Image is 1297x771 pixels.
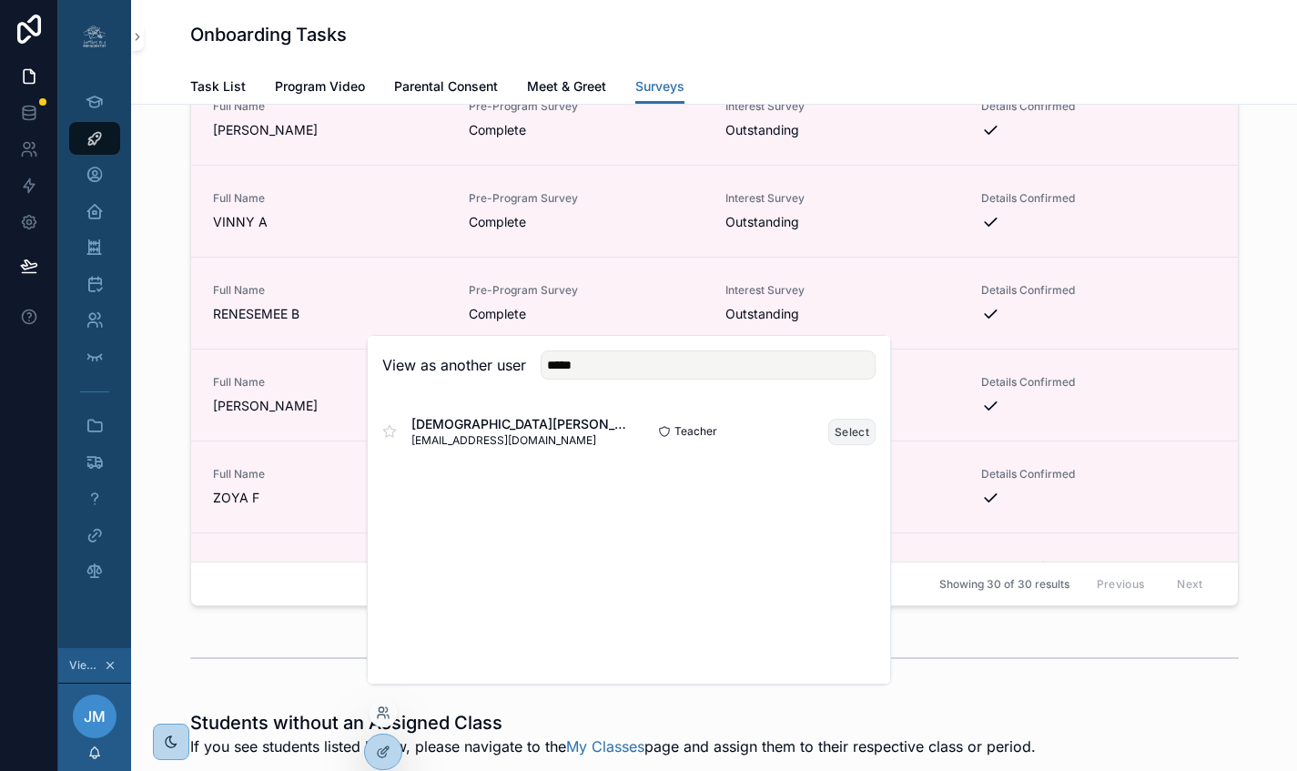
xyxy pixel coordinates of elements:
span: Meet & Greet [527,77,606,96]
span: Outstanding [725,121,960,139]
span: Full Name [213,375,448,390]
span: [PERSON_NAME] [213,121,448,139]
span: [EMAIL_ADDRESS][DOMAIN_NAME] [411,433,629,448]
a: My Classes [566,737,644,756]
a: Program Video [275,70,365,107]
span: [PERSON_NAME] [213,397,448,415]
span: Showing 30 of 30 results [939,577,1069,592]
span: Pre-Program Survey [469,191,704,206]
span: Interest Survey [725,191,960,206]
h1: Onboarding Tasks [190,22,347,47]
span: Details Confirmed [981,375,1216,390]
span: Full Name [213,467,448,482]
span: VINNY A [213,213,448,231]
span: Pre-Program Survey [469,283,704,298]
span: Details Confirmed [981,467,1216,482]
span: Viewing as [PERSON_NAME] [69,658,100,673]
span: Program Video [275,77,365,96]
span: Complete [469,305,704,323]
span: Full Name [213,283,448,298]
a: Surveys [635,70,684,105]
span: Task List [190,77,246,96]
span: ZOYA F [213,489,448,507]
a: Task List [190,70,246,107]
span: Outstanding [725,213,960,231]
span: RENESEMEE B [213,305,448,323]
img: App logo [80,22,109,51]
span: Details Confirmed [981,559,1216,573]
span: Complete [469,213,704,231]
span: JM [84,705,106,727]
span: Complete [469,121,704,139]
span: Teacher [674,424,717,439]
span: Full Name [213,559,448,573]
span: Full Name [213,191,448,206]
span: Surveys [635,77,684,96]
span: Pre-Program Survey [469,99,704,114]
span: Full Name [213,99,448,114]
span: Interest Survey [725,283,960,298]
span: Details Confirmed [981,283,1216,298]
div: scrollable content [58,73,131,612]
a: Meet & Greet [527,70,606,107]
span: Interest Survey [725,99,960,114]
h1: Students without an Assigned Class [190,710,1036,735]
h2: View as another user [382,354,526,376]
span: If you see students listed below, please navigate to the page and assign them to their respective... [190,735,1036,757]
button: Select [828,419,876,445]
span: [DEMOGRAPHIC_DATA][PERSON_NAME] [411,415,629,433]
a: Parental Consent [394,70,498,107]
span: Details Confirmed [981,99,1216,114]
span: Outstanding [725,305,960,323]
span: Details Confirmed [981,191,1216,206]
span: Parental Consent [394,77,498,96]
